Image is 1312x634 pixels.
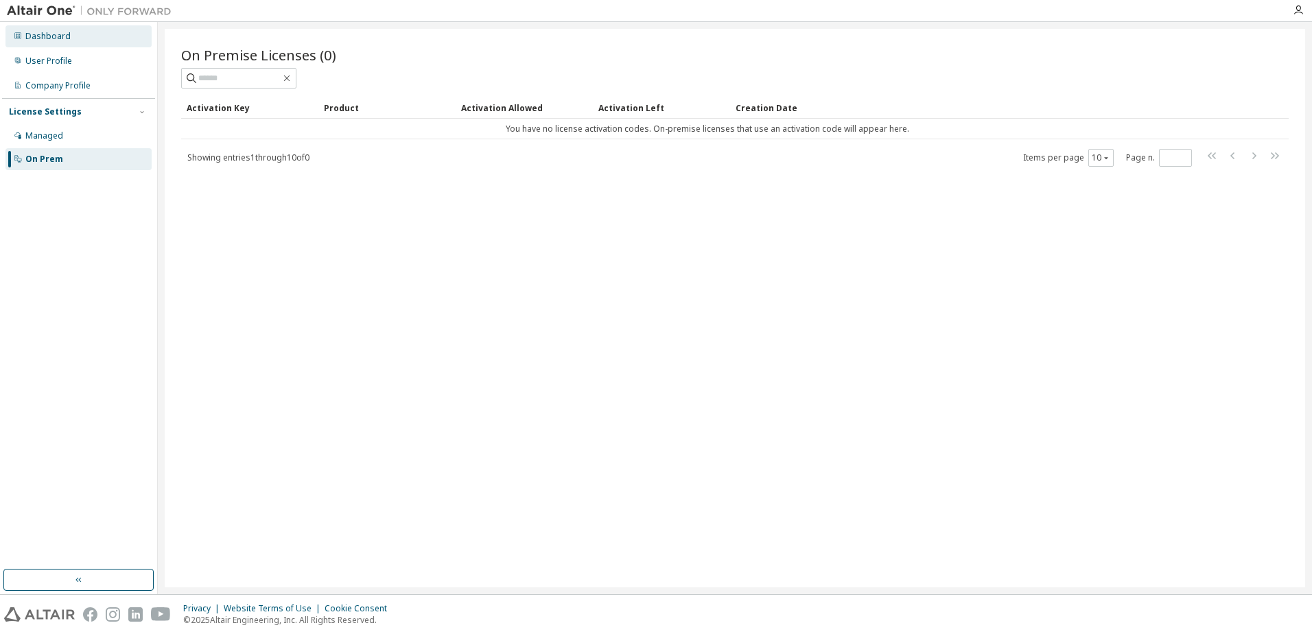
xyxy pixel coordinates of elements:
[598,97,725,119] div: Activation Left
[106,607,120,622] img: instagram.svg
[183,603,224,614] div: Privacy
[183,614,395,626] p: © 2025 Altair Engineering, Inc. All Rights Reserved.
[187,97,313,119] div: Activation Key
[325,603,395,614] div: Cookie Consent
[181,45,336,64] span: On Premise Licenses (0)
[4,607,75,622] img: altair_logo.svg
[181,119,1234,139] td: You have no license activation codes. On-premise licenses that use an activation code will appear...
[736,97,1228,119] div: Creation Date
[25,31,71,42] div: Dashboard
[25,154,63,165] div: On Prem
[1092,152,1110,163] button: 10
[151,607,171,622] img: youtube.svg
[224,603,325,614] div: Website Terms of Use
[1126,149,1192,167] span: Page n.
[187,152,309,163] span: Showing entries 1 through 10 of 0
[83,607,97,622] img: facebook.svg
[1023,149,1114,167] span: Items per page
[25,130,63,141] div: Managed
[128,607,143,622] img: linkedin.svg
[7,4,178,18] img: Altair One
[25,80,91,91] div: Company Profile
[9,106,82,117] div: License Settings
[461,97,587,119] div: Activation Allowed
[25,56,72,67] div: User Profile
[324,97,450,119] div: Product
